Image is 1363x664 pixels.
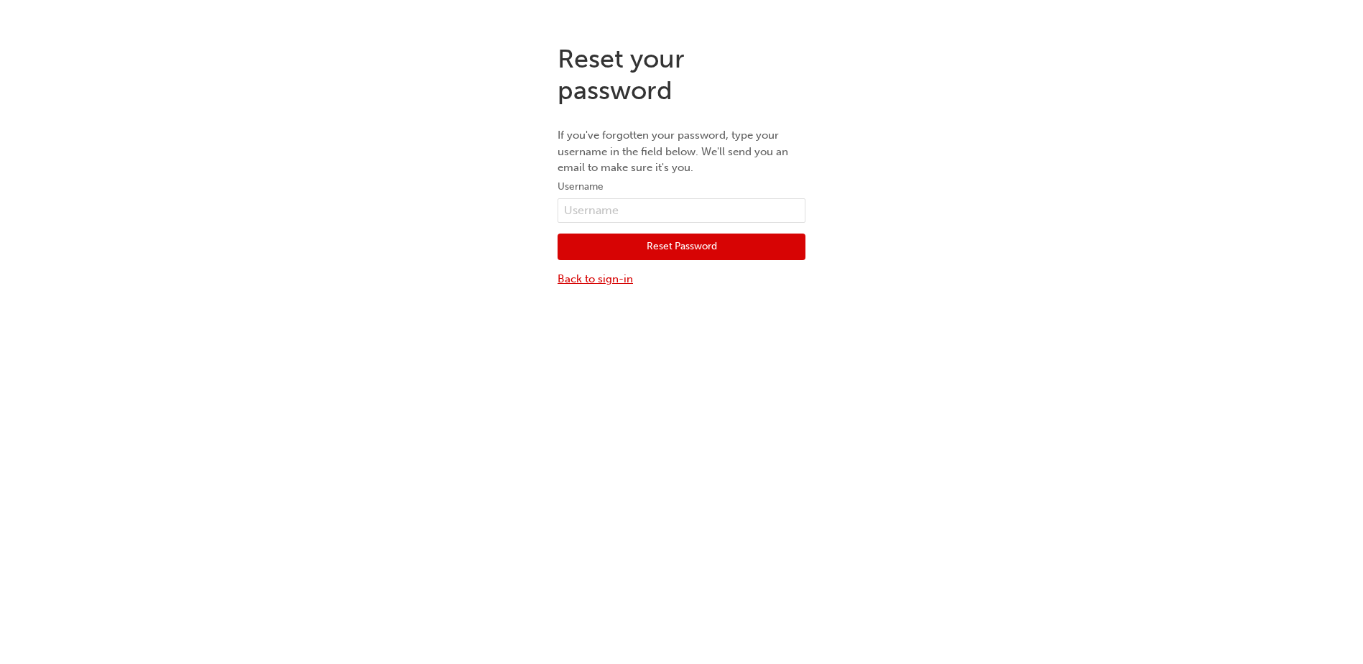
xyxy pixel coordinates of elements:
button: Reset Password [558,234,805,261]
h1: Reset your password [558,43,805,106]
a: Back to sign-in [558,271,805,287]
label: Username [558,178,805,195]
p: If you've forgotten your password, type your username in the field below. We'll send you an email... [558,127,805,176]
input: Username [558,198,805,223]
